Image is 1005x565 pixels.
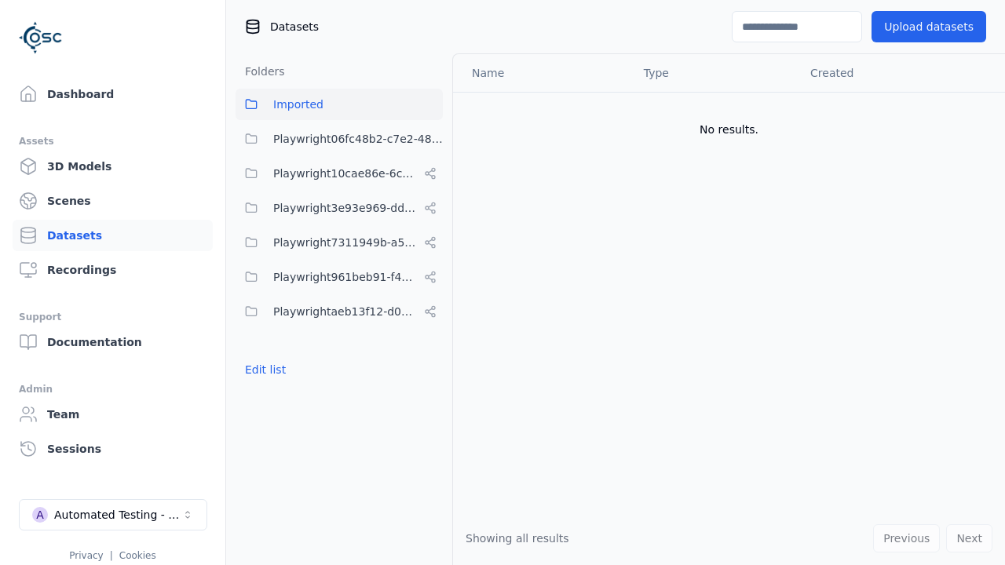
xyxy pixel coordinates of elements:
h3: Folders [236,64,285,79]
span: Imported [273,95,323,114]
th: Name [453,54,631,92]
span: Playwright3e93e969-dda0-4942-8312-98558296cbc2 [273,199,418,217]
a: Sessions [13,433,213,465]
button: Playwright3e93e969-dda0-4942-8312-98558296cbc2 [236,192,443,224]
button: Playwright06fc48b2-c7e2-4847-aeff-ec62329f3da0 [236,123,443,155]
a: Team [13,399,213,430]
span: | [110,550,113,561]
a: Datasets [13,220,213,251]
button: Playwright7311949b-a525-43cd-a5e8-aeb9a0ab6cca [236,227,443,258]
img: Logo [19,16,63,60]
td: No results. [453,92,1005,167]
th: Created [798,54,980,92]
a: 3D Models [13,151,213,182]
button: Playwright961beb91-f4ac-4bbd-9646-e3a8ac67c5e7 [236,261,443,293]
span: Playwright961beb91-f4ac-4bbd-9646-e3a8ac67c5e7 [273,268,418,286]
a: Cookies [119,550,156,561]
a: Scenes [13,185,213,217]
span: Datasets [270,19,319,35]
div: Assets [19,132,206,151]
button: Edit list [236,355,295,384]
span: Playwright06fc48b2-c7e2-4847-aeff-ec62329f3da0 [273,129,443,148]
div: Automated Testing - Playwright [54,507,181,523]
div: Admin [19,380,206,399]
a: Dashboard [13,78,213,110]
a: Recordings [13,254,213,286]
a: Privacy [69,550,103,561]
th: Type [631,54,798,92]
span: Playwrightaeb13f12-d09e-465a-94b3-7bc201768789 [273,302,418,321]
div: A [32,507,48,523]
a: Documentation [13,326,213,358]
button: Playwrightaeb13f12-d09e-465a-94b3-7bc201768789 [236,296,443,327]
div: Support [19,308,206,326]
span: Showing all results [466,532,569,545]
span: Playwright10cae86e-6c9c-457c-8a51-8685788c2a80 [273,164,418,183]
span: Playwright7311949b-a525-43cd-a5e8-aeb9a0ab6cca [273,233,418,252]
button: Imported [236,89,443,120]
button: Upload datasets [872,11,986,42]
button: Select a workspace [19,499,207,530]
button: Playwright10cae86e-6c9c-457c-8a51-8685788c2a80 [236,158,443,189]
